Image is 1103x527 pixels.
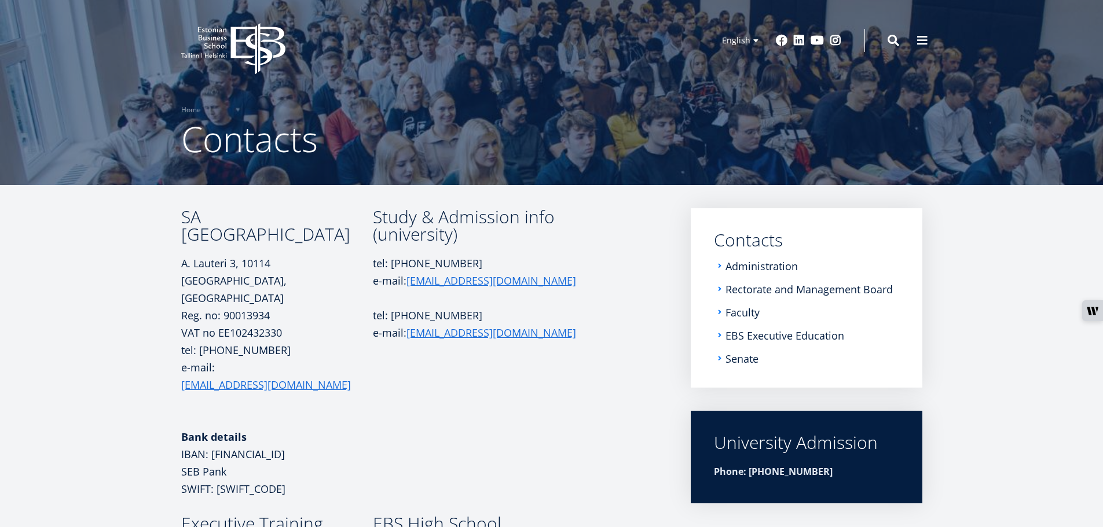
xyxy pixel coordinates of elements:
[181,324,373,341] p: VAT no EE102432330
[406,324,576,341] a: [EMAIL_ADDRESS][DOMAIN_NAME]
[714,465,833,478] strong: Phone: [PHONE_NUMBER]
[373,324,593,341] p: e-mail:
[373,255,593,289] p: tel: [PHONE_NUMBER] e-mail:
[725,330,844,341] a: EBS Executive Education
[714,231,899,249] a: Contacts
[373,307,593,324] p: tel: [PHONE_NUMBER]
[725,283,893,295] a: Rectorate and Management Board
[793,35,805,46] a: Linkedin
[181,255,373,324] p: A. Lauteri 3, 10114 [GEOGRAPHIC_DATA], [GEOGRAPHIC_DATA] Reg. no: 90013934
[725,260,798,272] a: Administration
[725,353,758,364] a: Senate
[373,208,593,243] h3: Study & Admission info (university)
[181,376,351,393] a: [EMAIL_ADDRESS][DOMAIN_NAME]
[714,434,899,451] div: University Admission
[181,115,318,163] span: Contacts
[181,104,201,116] a: Home
[725,307,760,318] a: Faculty
[406,272,576,289] a: [EMAIL_ADDRESS][DOMAIN_NAME]
[811,35,824,46] a: Youtube
[181,208,373,243] h3: SA [GEOGRAPHIC_DATA]
[830,35,841,46] a: Instagram
[181,430,247,444] strong: Bank details
[181,428,373,497] p: IBAN: [FINANCIAL_ID] SEB Pank SWIFT: [SWIFT_CODE]
[776,35,787,46] a: Facebook
[181,341,373,411] p: tel: [PHONE_NUMBER] e-mail:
